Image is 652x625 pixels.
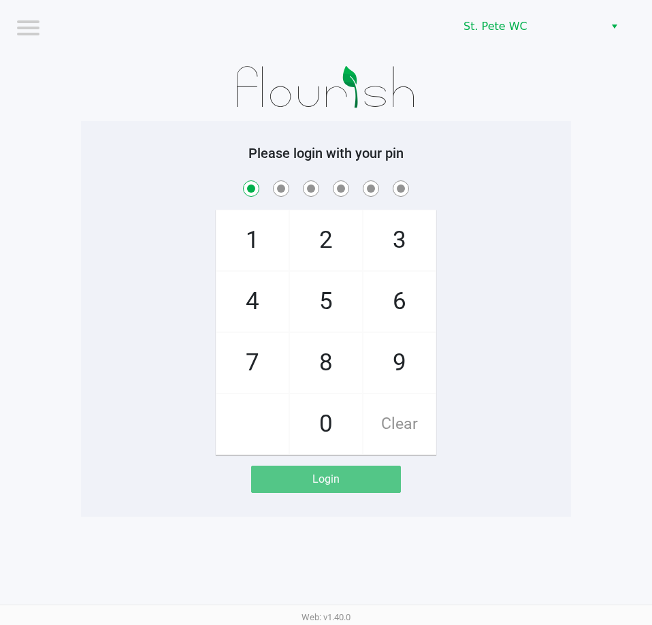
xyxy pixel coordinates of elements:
span: 9 [363,333,436,393]
span: 3 [363,210,436,270]
span: 2 [290,210,362,270]
span: 0 [290,394,362,454]
h5: Please login with your pin [91,145,561,161]
span: 6 [363,272,436,332]
span: 8 [290,333,362,393]
span: 7 [216,333,289,393]
span: St. Pete WC [463,18,596,35]
span: 5 [290,272,362,332]
span: Clear [363,394,436,454]
button: Select [604,14,624,39]
span: 1 [216,210,289,270]
span: Web: v1.40.0 [301,612,351,622]
span: 4 [216,272,289,332]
